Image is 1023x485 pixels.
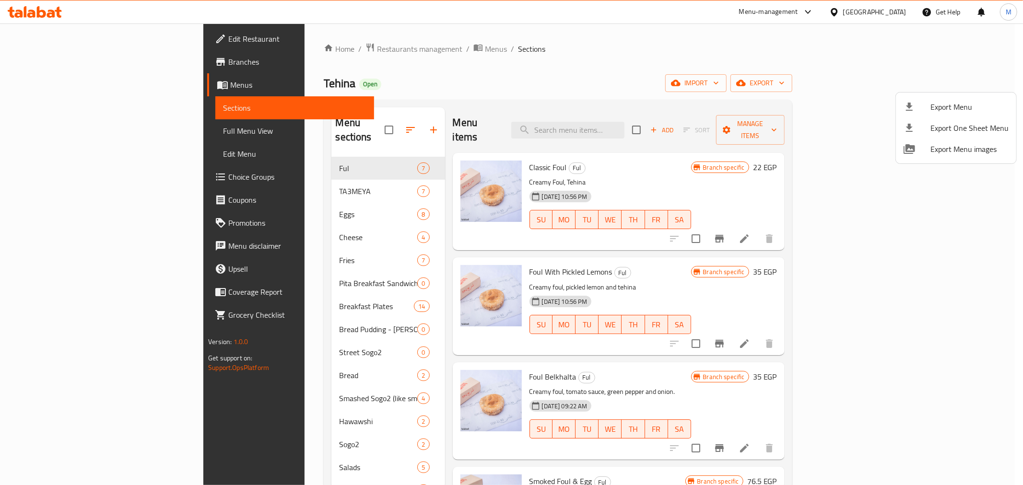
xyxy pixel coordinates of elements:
[896,139,1016,160] li: Export Menu images
[896,117,1016,139] li: Export one sheet menu items
[930,101,1009,113] span: Export Menu
[896,96,1016,117] li: Export menu items
[930,143,1009,155] span: Export Menu images
[930,122,1009,134] span: Export One Sheet Menu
